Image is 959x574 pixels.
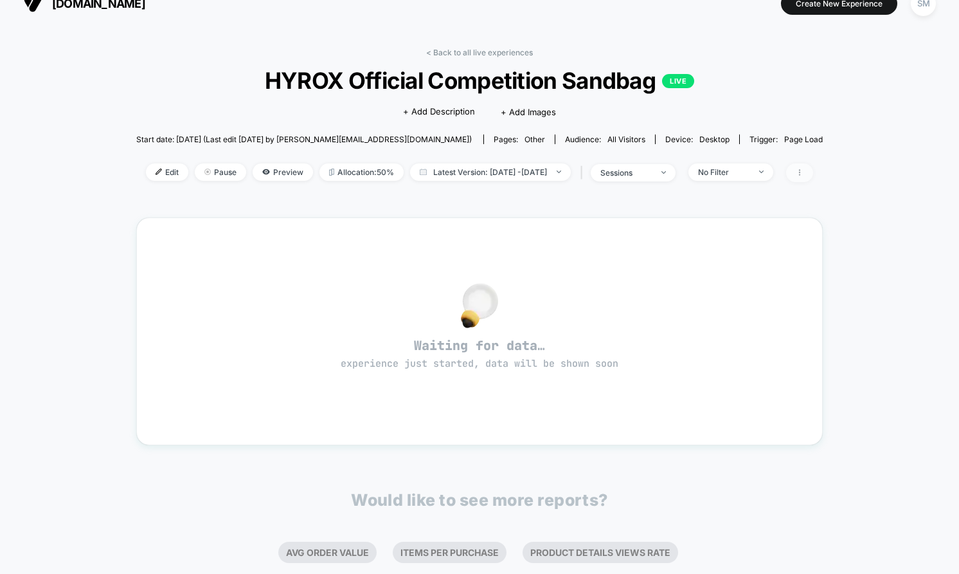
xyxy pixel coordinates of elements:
span: other [524,134,545,144]
span: Waiting for data… [159,337,800,371]
img: end [557,171,561,173]
li: Product Details Views Rate [523,542,678,563]
span: experience just started, data will be shown soon [341,357,618,370]
span: Preview [253,163,313,181]
img: edit [156,169,162,175]
img: end [204,169,211,175]
span: + Add Images [501,107,556,117]
p: LIVE [662,74,694,88]
span: Allocation: 50% [319,163,404,181]
a: < Back to all live experiences [426,48,533,57]
span: | [577,163,591,182]
span: + Add Description [403,106,475,118]
img: calendar [420,169,427,175]
img: no_data [461,283,498,328]
div: Audience: [565,134,645,144]
p: Would like to see more reports? [351,490,608,510]
li: Avg Order Value [278,542,377,563]
span: Device: [655,134,739,144]
span: Start date: [DATE] (Last edit [DATE] by [PERSON_NAME][EMAIL_ADDRESS][DOMAIN_NAME]) [136,134,472,144]
div: Trigger: [749,134,823,144]
img: end [661,171,666,174]
span: Page Load [784,134,823,144]
span: All Visitors [607,134,645,144]
span: Edit [146,163,188,181]
span: Pause [195,163,246,181]
div: No Filter [698,167,749,177]
div: Pages: [494,134,545,144]
img: end [759,171,764,173]
li: Items Per Purchase [393,542,506,563]
span: desktop [699,134,730,144]
div: sessions [600,168,652,178]
span: HYROX Official Competition Sandbag [171,67,789,94]
img: rebalance [329,169,334,176]
span: Latest Version: [DATE] - [DATE] [410,163,571,181]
